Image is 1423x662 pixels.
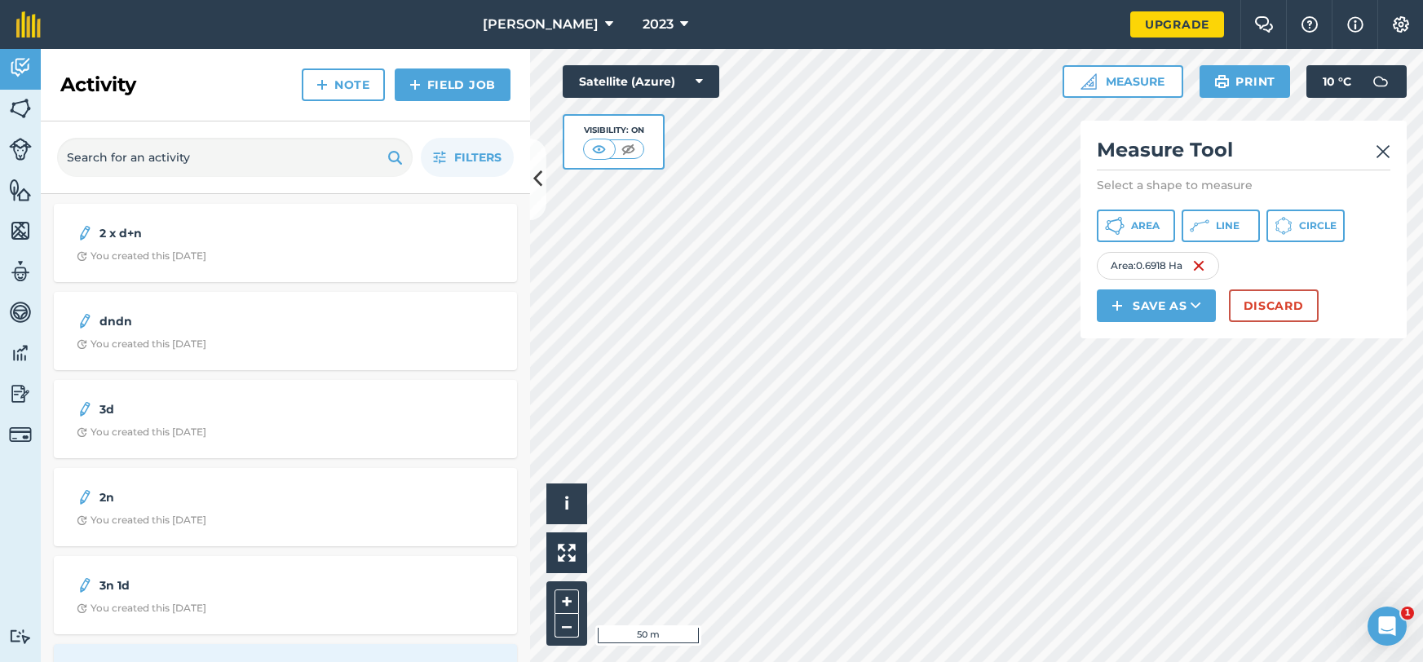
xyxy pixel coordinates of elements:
img: svg+xml;base64,PHN2ZyB4bWxucz0iaHR0cDovL3d3dy53My5vcmcvMjAwMC9zdmciIHdpZHRoPSIxNCIgaGVpZ2h0PSIyNC... [1111,296,1123,316]
img: svg+xml;base64,PD94bWwgdmVyc2lvbj0iMS4wIiBlbmNvZGluZz0idXRmLTgiPz4KPCEtLSBHZW5lcmF0b3I6IEFkb2JlIE... [9,423,32,446]
a: 2 x d+nClock with arrow pointing clockwiseYou created this [DATE] [64,214,507,272]
div: You created this [DATE] [77,514,206,527]
span: Circle [1299,219,1337,232]
img: svg+xml;base64,PHN2ZyB4bWxucz0iaHR0cDovL3d3dy53My5vcmcvMjAwMC9zdmciIHdpZHRoPSIyMiIgaGVpZ2h0PSIzMC... [1376,142,1390,161]
img: svg+xml;base64,PHN2ZyB4bWxucz0iaHR0cDovL3d3dy53My5vcmcvMjAwMC9zdmciIHdpZHRoPSIxNyIgaGVpZ2h0PSIxNy... [1347,15,1363,34]
img: svg+xml;base64,PHN2ZyB4bWxucz0iaHR0cDovL3d3dy53My5vcmcvMjAwMC9zdmciIHdpZHRoPSIxNCIgaGVpZ2h0PSIyNC... [316,75,328,95]
span: i [564,493,569,514]
img: svg+xml;base64,PD94bWwgdmVyc2lvbj0iMS4wIiBlbmNvZGluZz0idXRmLTgiPz4KPCEtLSBHZW5lcmF0b3I6IEFkb2JlIE... [9,300,32,324]
h2: Activity [60,72,136,98]
button: Print [1200,65,1291,98]
a: Upgrade [1130,11,1224,38]
img: svg+xml;base64,PHN2ZyB4bWxucz0iaHR0cDovL3d3dy53My5vcmcvMjAwMC9zdmciIHdpZHRoPSI1NiIgaGVpZ2h0PSI2MC... [9,178,32,202]
img: svg+xml;base64,PHN2ZyB4bWxucz0iaHR0cDovL3d3dy53My5vcmcvMjAwMC9zdmciIHdpZHRoPSIxNCIgaGVpZ2h0PSIyNC... [409,75,421,95]
img: Two speech bubbles overlapping with the left bubble in the forefront [1254,16,1274,33]
div: Visibility: On [583,124,645,137]
img: svg+xml;base64,PHN2ZyB4bWxucz0iaHR0cDovL3d3dy53My5vcmcvMjAwMC9zdmciIHdpZHRoPSIxOSIgaGVpZ2h0PSIyNC... [1214,72,1230,91]
a: Note [302,68,385,101]
a: 3n 1dClock with arrow pointing clockwiseYou created this [DATE] [64,566,507,624]
span: [PERSON_NAME] [483,15,599,34]
button: i [546,483,587,524]
img: Clock with arrow pointing clockwise [77,427,87,438]
button: Filters [421,138,514,177]
img: svg+xml;base64,PHN2ZyB4bWxucz0iaHR0cDovL3d3dy53My5vcmcvMjAwMC9zdmciIHdpZHRoPSI1MCIgaGVpZ2h0PSI0MC... [589,141,609,157]
a: Field Job [395,68,510,101]
img: svg+xml;base64,PD94bWwgdmVyc2lvbj0iMS4wIiBlbmNvZGluZz0idXRmLTgiPz4KPCEtLSBHZW5lcmF0b3I6IEFkb2JlIE... [9,629,32,644]
img: svg+xml;base64,PHN2ZyB4bWxucz0iaHR0cDovL3d3dy53My5vcmcvMjAwMC9zdmciIHdpZHRoPSI1MCIgaGVpZ2h0PSI0MC... [618,141,639,157]
strong: dndn [99,312,358,330]
span: 2023 [643,15,674,34]
img: fieldmargin Logo [16,11,41,38]
img: svg+xml;base64,PD94bWwgdmVyc2lvbj0iMS4wIiBlbmNvZGluZz0idXRmLTgiPz4KPCEtLSBHZW5lcmF0b3I6IEFkb2JlIE... [9,259,32,284]
img: svg+xml;base64,PD94bWwgdmVyc2lvbj0iMS4wIiBlbmNvZGluZz0idXRmLTgiPz4KPCEtLSBHZW5lcmF0b3I6IEFkb2JlIE... [9,341,32,365]
span: Area [1131,219,1160,232]
img: Four arrows, one pointing top left, one top right, one bottom right and the last bottom left [558,544,576,562]
span: Filters [454,148,502,166]
img: svg+xml;base64,PHN2ZyB4bWxucz0iaHR0cDovL3d3dy53My5vcmcvMjAwMC9zdmciIHdpZHRoPSI1NiIgaGVpZ2h0PSI2MC... [9,218,32,243]
a: 3dClock with arrow pointing clockwiseYou created this [DATE] [64,390,507,448]
img: Clock with arrow pointing clockwise [77,603,87,614]
img: Clock with arrow pointing clockwise [77,339,87,350]
span: 10 ° C [1323,65,1351,98]
img: svg+xml;base64,PD94bWwgdmVyc2lvbj0iMS4wIiBlbmNvZGluZz0idXRmLTgiPz4KPCEtLSBHZW5lcmF0b3I6IEFkb2JlIE... [77,399,93,419]
strong: 2 x d+n [99,224,358,242]
button: 10 °C [1306,65,1407,98]
img: svg+xml;base64,PD94bWwgdmVyc2lvbj0iMS4wIiBlbmNvZGluZz0idXRmLTgiPz4KPCEtLSBHZW5lcmF0b3I6IEFkb2JlIE... [77,223,93,243]
strong: 2n [99,488,358,506]
strong: 3d [99,400,358,418]
p: Select a shape to measure [1097,177,1390,193]
a: dndnClock with arrow pointing clockwiseYou created this [DATE] [64,302,507,360]
img: svg+xml;base64,PD94bWwgdmVyc2lvbj0iMS4wIiBlbmNvZGluZz0idXRmLTgiPz4KPCEtLSBHZW5lcmF0b3I6IEFkb2JlIE... [77,488,93,507]
button: Circle [1266,210,1345,242]
div: You created this [DATE] [77,249,206,263]
button: Satellite (Azure) [563,65,719,98]
img: svg+xml;base64,PD94bWwgdmVyc2lvbj0iMS4wIiBlbmNvZGluZz0idXRmLTgiPz4KPCEtLSBHZW5lcmF0b3I6IEFkb2JlIE... [77,311,93,331]
img: svg+xml;base64,PHN2ZyB4bWxucz0iaHR0cDovL3d3dy53My5vcmcvMjAwMC9zdmciIHdpZHRoPSIxOSIgaGVpZ2h0PSIyNC... [387,148,403,167]
img: svg+xml;base64,PD94bWwgdmVyc2lvbj0iMS4wIiBlbmNvZGluZz0idXRmLTgiPz4KPCEtLSBHZW5lcmF0b3I6IEFkb2JlIE... [9,55,32,80]
iframe: Intercom live chat [1368,607,1407,646]
button: Area [1097,210,1175,242]
div: You created this [DATE] [77,338,206,351]
div: Area : 0.6918 Ha [1097,252,1219,280]
input: Search for an activity [57,138,413,177]
a: 2nClock with arrow pointing clockwiseYou created this [DATE] [64,478,507,536]
button: + [555,589,579,614]
img: Clock with arrow pointing clockwise [77,251,87,262]
img: svg+xml;base64,PHN2ZyB4bWxucz0iaHR0cDovL3d3dy53My5vcmcvMjAwMC9zdmciIHdpZHRoPSI1NiIgaGVpZ2h0PSI2MC... [9,96,32,121]
img: Ruler icon [1081,73,1097,90]
div: You created this [DATE] [77,602,206,615]
img: A question mark icon [1300,16,1319,33]
span: 1 [1401,607,1414,620]
button: Measure [1063,65,1183,98]
img: A cog icon [1391,16,1411,33]
img: svg+xml;base64,PD94bWwgdmVyc2lvbj0iMS4wIiBlbmNvZGluZz0idXRmLTgiPz4KPCEtLSBHZW5lcmF0b3I6IEFkb2JlIE... [9,382,32,406]
img: Clock with arrow pointing clockwise [77,515,87,526]
img: svg+xml;base64,PD94bWwgdmVyc2lvbj0iMS4wIiBlbmNvZGluZz0idXRmLTgiPz4KPCEtLSBHZW5lcmF0b3I6IEFkb2JlIE... [9,138,32,161]
strong: 3n 1d [99,576,358,594]
button: Line [1182,210,1260,242]
button: – [555,614,579,638]
div: You created this [DATE] [77,426,206,439]
span: Line [1216,219,1240,232]
button: Save as [1097,289,1216,322]
img: svg+xml;base64,PHN2ZyB4bWxucz0iaHR0cDovL3d3dy53My5vcmcvMjAwMC9zdmciIHdpZHRoPSIxNiIgaGVpZ2h0PSIyNC... [1192,256,1205,276]
img: svg+xml;base64,PD94bWwgdmVyc2lvbj0iMS4wIiBlbmNvZGluZz0idXRmLTgiPz4KPCEtLSBHZW5lcmF0b3I6IEFkb2JlIE... [77,576,93,595]
button: Discard [1229,289,1319,322]
img: svg+xml;base64,PD94bWwgdmVyc2lvbj0iMS4wIiBlbmNvZGluZz0idXRmLTgiPz4KPCEtLSBHZW5lcmF0b3I6IEFkb2JlIE... [1364,65,1397,98]
h2: Measure Tool [1097,137,1390,170]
